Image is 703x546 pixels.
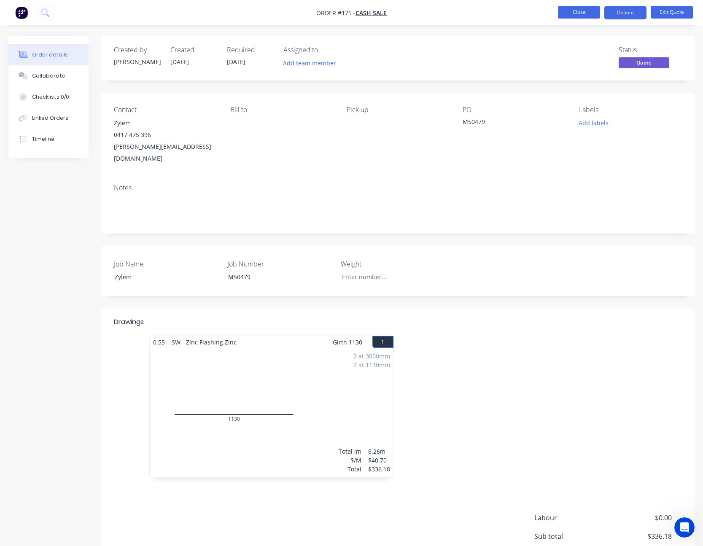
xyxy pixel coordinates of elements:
span: Order #175 - [316,9,356,17]
div: M50479 [463,117,566,129]
div: Zylem [114,117,217,129]
span: [DATE] [170,58,189,66]
button: Linked Orders [8,108,89,129]
span: $336.18 [609,531,672,541]
div: Total lm [339,447,361,456]
span: Sub total [534,531,609,541]
div: [PERSON_NAME] [114,57,160,66]
label: Job Name [114,259,219,269]
button: Checklists 0/0 [8,86,89,108]
button: 1 [372,336,393,348]
div: PO [463,106,566,114]
div: Labels [579,106,682,114]
span: Girth 1130 [333,336,362,348]
label: Job Number [227,259,333,269]
div: Notes [114,184,682,192]
div: Zylem [108,271,213,283]
div: M50479 [221,271,327,283]
div: $336.18 [368,465,390,473]
div: Required [227,46,273,54]
button: Quote [619,57,669,70]
a: Cash Sale [356,9,387,17]
div: [PERSON_NAME][EMAIL_ADDRESS][DOMAIN_NAME] [114,141,217,164]
div: $/M [339,456,361,465]
div: Close [148,4,163,19]
div: Linked Orders [32,114,68,122]
span: [DATE] [227,58,245,66]
button: Timeline [8,129,89,150]
div: Created by [114,46,160,54]
span: Quote [619,57,669,68]
div: 2 at 1130mm [353,360,390,369]
div: Created [170,46,217,54]
div: Status [619,46,682,54]
button: Collaborate [8,65,89,86]
button: Close [558,6,600,19]
div: Bill to [230,106,333,114]
input: Enter number... [335,271,446,283]
button: Order details [8,44,89,65]
iframe: Intercom live chat [674,517,695,538]
button: Add team member [283,57,341,69]
div: Zylem0417 475 396[PERSON_NAME][EMAIL_ADDRESS][DOMAIN_NAME] [114,117,217,164]
div: Timeline [32,135,54,143]
span: 0.55 [150,336,168,348]
button: Edit Quote [651,6,693,19]
button: go back [5,3,22,19]
div: Pick up [347,106,450,114]
div: $40.70 [368,456,390,465]
span: Labour [534,513,609,523]
div: Checklists 0/0 [32,93,69,101]
div: Assigned to [283,46,368,54]
div: 0417 475 396 [114,129,217,141]
span: SW - Zinc Flashing Zinc [168,336,240,348]
div: Total [339,465,361,473]
div: Order details [32,51,68,59]
img: Factory [15,6,28,19]
label: Weight [341,259,446,269]
button: Add team member [279,57,341,69]
div: 2 at 3000mm [353,352,390,360]
div: Contact [114,106,217,114]
div: Drawings [114,317,144,327]
span: $0.00 [609,513,672,523]
div: 011302 at 3000mm2 at 1130mmTotal lm$/MTotal8.26m$40.70$336.18 [150,348,393,477]
div: 8.26m [368,447,390,456]
div: Collaborate [32,72,65,80]
button: Add labels [574,117,613,129]
button: Options [604,6,646,19]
